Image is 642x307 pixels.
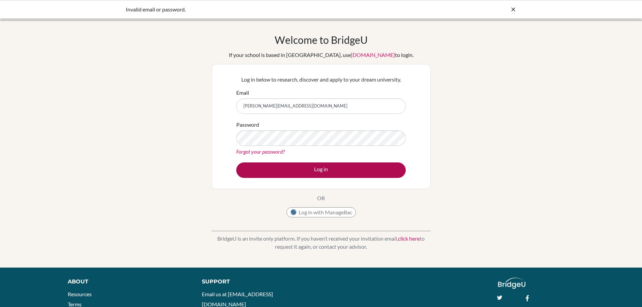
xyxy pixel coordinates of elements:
a: [DOMAIN_NAME] [351,52,395,58]
div: About [68,278,187,286]
p: BridgeU is an invite only platform. If you haven’t received your invitation email, to request it ... [212,235,431,251]
img: logo_white@2x-f4f0deed5e89b7ecb1c2cc34c3e3d731f90f0f143d5ea2071677605dd97b5244.png [498,278,525,289]
p: Log in below to research, discover and apply to your dream university. [236,75,406,84]
div: Support [202,278,313,286]
a: click here [398,235,420,242]
div: Invalid email or password. [126,5,416,13]
p: OR [317,194,325,202]
div: If your school is based in [GEOGRAPHIC_DATA], use to login. [229,51,414,59]
a: Forgot your password? [236,148,285,155]
button: Log in [236,162,406,178]
a: Resources [68,291,92,297]
label: Password [236,121,259,129]
button: Log in with ManageBac [286,207,356,217]
h1: Welcome to BridgeU [275,34,368,46]
label: Email [236,89,249,97]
